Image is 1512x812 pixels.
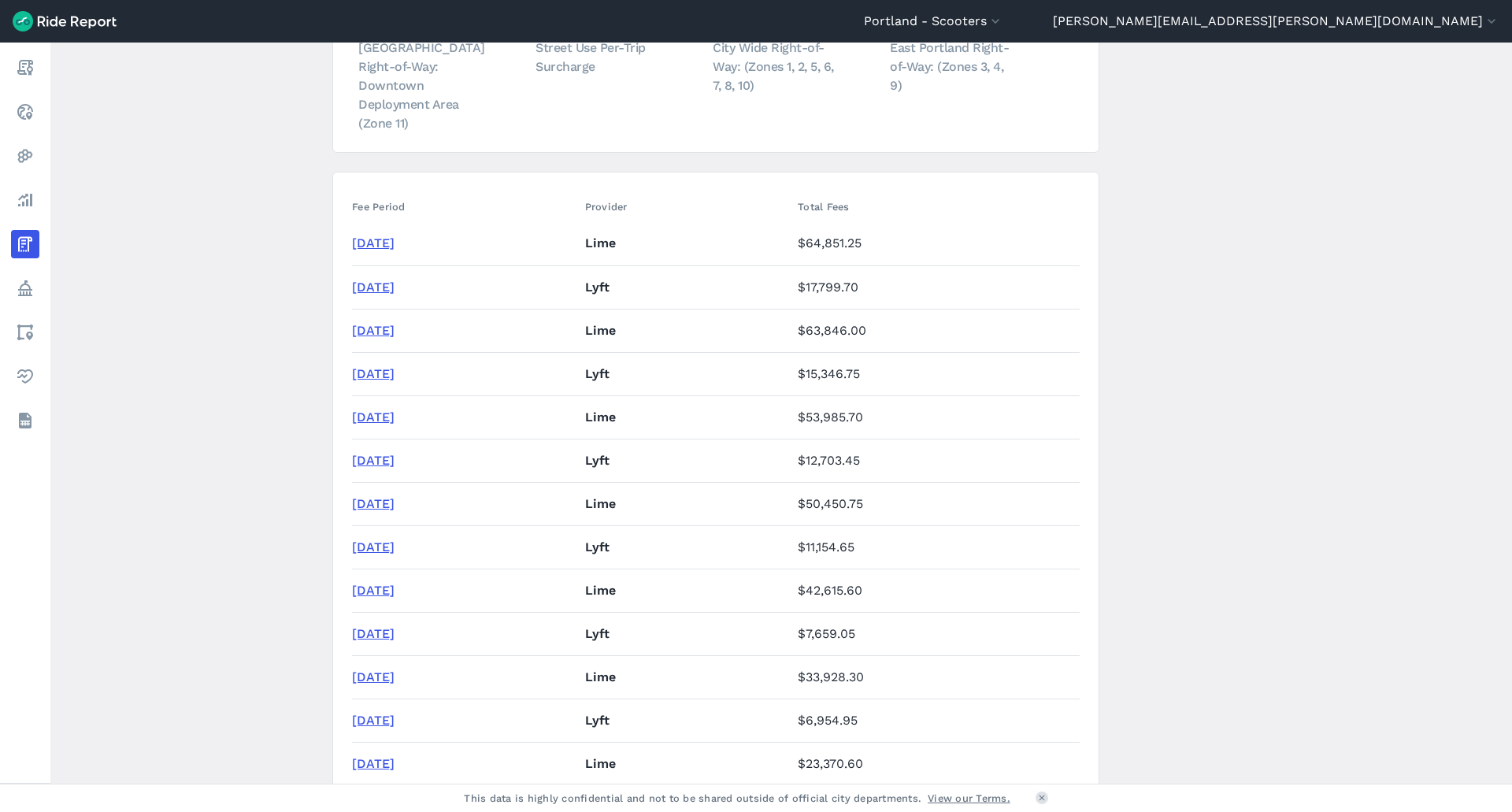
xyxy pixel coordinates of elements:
td: $33,928.30 [791,655,1080,699]
td: Lime [579,309,792,352]
td: Lime [579,482,792,525]
td: $12,703.45 [791,439,1080,482]
a: Health [11,362,39,391]
td: Lyft [579,265,792,309]
button: [PERSON_NAME][EMAIL_ADDRESS][PERSON_NAME][DOMAIN_NAME] [1053,12,1499,31]
td: $53,985.70 [791,395,1080,439]
img: Ride Report [13,11,117,32]
td: $63,846.00 [791,309,1080,352]
td: $50,450.75 [791,482,1080,525]
th: Total Fees [791,191,1080,222]
td: $23,370.60 [791,742,1080,785]
td: $6,954.95 [791,699,1080,742]
td: Lyft [579,439,792,482]
a: Datasets [11,406,39,435]
a: [DATE] [352,626,395,641]
a: Report [11,54,39,82]
a: View our Terms. [928,791,1010,806]
a: Heatmaps [11,142,39,170]
td: Lime [579,395,792,439]
a: [DATE] [352,756,395,771]
a: [DATE] [352,713,395,728]
th: Provider [579,191,792,222]
td: Lime [579,222,792,265]
td: Lime [579,569,792,612]
div: [GEOGRAPHIC_DATA] Right-of-Way: Downtown Deployment Area (Zone 11) [358,39,484,133]
td: $64,851.25 [791,222,1080,265]
div: East Portland Right-of-Way: (Zones 3, 4, 9) [890,39,1016,95]
td: $15,346.75 [791,352,1080,395]
a: [DATE] [352,496,395,511]
a: Realtime [11,98,39,126]
td: Lyft [579,525,792,569]
td: Lime [579,655,792,699]
td: $42,615.60 [791,569,1080,612]
a: [DATE] [352,235,395,250]
a: [DATE] [352,323,395,338]
td: Lyft [579,612,792,655]
a: [DATE] [352,583,395,598]
a: Areas [11,318,39,347]
a: [DATE] [352,280,395,295]
td: Lime [579,742,792,785]
a: [DATE] [352,539,395,554]
a: Analyze [11,186,39,214]
th: Fee Period [352,191,579,222]
td: Lyft [579,352,792,395]
a: [DATE] [352,366,395,381]
td: $11,154.65 [791,525,1080,569]
a: [DATE] [352,410,395,425]
div: Street Use Per-Trip Surcharge [535,39,661,76]
a: [DATE] [352,669,395,684]
td: Lyft [579,699,792,742]
button: Portland - Scooters [864,12,1003,31]
td: $17,799.70 [791,265,1080,309]
a: Fees [11,230,39,258]
div: City Wide Right-of-Way: (Zones 1, 2, 5, 6, 7, 8, 10) [713,39,839,95]
a: Policy [11,274,39,302]
a: [DATE] [352,453,395,468]
td: $7,659.05 [791,612,1080,655]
